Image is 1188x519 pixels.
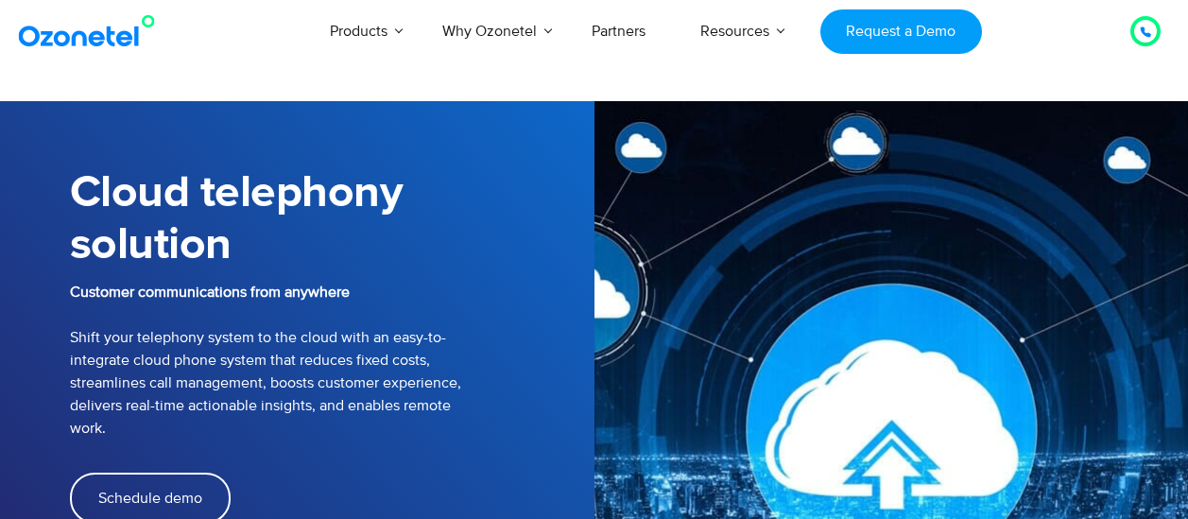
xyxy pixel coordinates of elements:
[70,167,594,271] h1: Cloud telephony solution
[820,9,982,54] a: Request a Demo
[70,283,350,302] b: Customer communications from anywhere
[70,281,594,440] p: Shift your telephony system to the cloud with an easy-to-integrate cloud phone system that reduce...
[98,491,202,506] span: Schedule demo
